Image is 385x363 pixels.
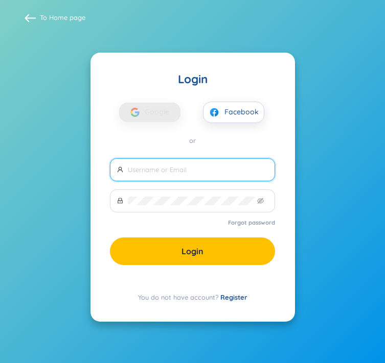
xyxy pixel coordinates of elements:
button: Login [110,237,275,265]
span: user [117,166,124,173]
span: lock [117,198,124,204]
img: facebook [209,107,219,117]
span: eye-invisible [257,198,264,204]
span: Login [182,246,203,257]
div: or [110,136,275,146]
button: Google [119,103,180,123]
a: Home page [49,13,85,21]
input: Username or Email [128,165,268,175]
a: Forgot password [228,219,275,227]
span: Google [145,103,174,122]
span: To [40,13,85,22]
a: Register [220,293,247,301]
button: facebookFacebook [203,102,264,123]
span: Facebook [224,108,259,117]
div: You do not have account? [110,293,275,302]
div: Login [110,72,275,87]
